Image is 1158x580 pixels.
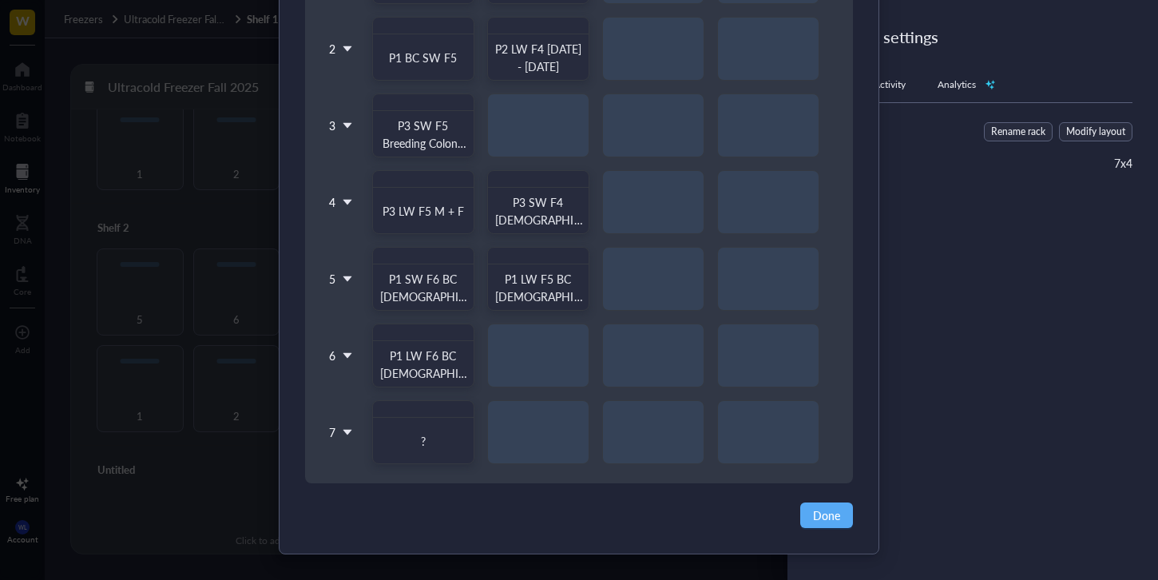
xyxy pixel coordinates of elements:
[329,269,335,288] span: 5
[371,246,474,311] div: P1 SW F6 BC [DEMOGRAPHIC_DATA] + [DEMOGRAPHIC_DATA]
[329,423,335,442] span: 7
[487,169,590,234] div: P3 SW F4 [DEMOGRAPHIC_DATA] + [DEMOGRAPHIC_DATA] BC 7/6 - 7/20
[371,93,474,157] div: P3 SW F5 Breeding Colony M + F
[800,503,853,528] button: Done
[371,323,474,387] div: P1 LW F6 BC [DEMOGRAPHIC_DATA] + [DEMOGRAPHIC_DATA]
[329,39,335,58] span: 2
[329,116,335,135] span: 3
[371,169,474,234] div: P3 LW F5 M + F
[379,346,466,382] div: P1 LW F6 BC [DEMOGRAPHIC_DATA] + [DEMOGRAPHIC_DATA]
[421,431,426,449] div: ?
[487,16,590,81] div: P2 LW F4 [DATE] - [DATE]
[329,346,335,365] span: 6
[379,269,466,305] div: P1 SW F6 BC [DEMOGRAPHIC_DATA] + [DEMOGRAPHIC_DATA]
[371,16,474,81] div: P1 BC SW F5
[329,193,335,212] span: 4
[487,246,590,311] div: P1 LW F5 BC [DEMOGRAPHIC_DATA] n=34
[494,269,582,305] div: P1 LW F5 BC [DEMOGRAPHIC_DATA] n=34
[813,507,840,524] span: Done
[494,39,582,75] div: P2 LW F4 [DATE] - [DATE]
[389,48,457,66] div: P1 BC SW F5
[379,116,466,152] div: P3 SW F5 Breeding Colony M + F
[494,193,582,228] div: P3 SW F4 [DEMOGRAPHIC_DATA] + [DEMOGRAPHIC_DATA] BC 7/6 - 7/20
[383,201,464,220] div: P3 LW F5 M + F
[371,399,474,464] div: ?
